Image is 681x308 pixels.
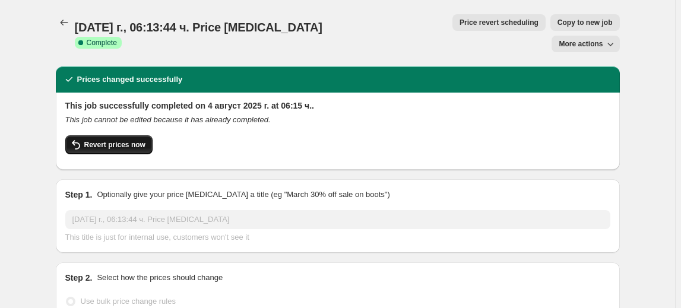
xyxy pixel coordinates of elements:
[65,210,610,229] input: 30% off holiday sale
[77,74,183,85] h2: Prices changed successfully
[559,39,603,49] span: More actions
[452,14,546,31] button: Price revert scheduling
[97,189,389,201] p: Optionally give your price [MEDICAL_DATA] a title (eg "March 30% off sale on boots")
[65,135,153,154] button: Revert prices now
[65,272,93,284] h2: Step 2.
[65,115,271,124] i: This job cannot be edited because it has already completed.
[65,233,249,242] span: This title is just for internal use, customers won't see it
[558,18,613,27] span: Copy to new job
[552,36,619,52] button: More actions
[65,100,610,112] h2: This job successfully completed on 4 август 2025 г. at 06:15 ч..
[550,14,620,31] button: Copy to new job
[97,272,223,284] p: Select how the prices should change
[65,189,93,201] h2: Step 1.
[56,14,72,31] button: Price change jobs
[460,18,539,27] span: Price revert scheduling
[84,140,145,150] span: Revert prices now
[81,297,176,306] span: Use bulk price change rules
[87,38,117,47] span: Complete
[75,21,322,34] span: [DATE] г., 06:13:44 ч. Price [MEDICAL_DATA]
